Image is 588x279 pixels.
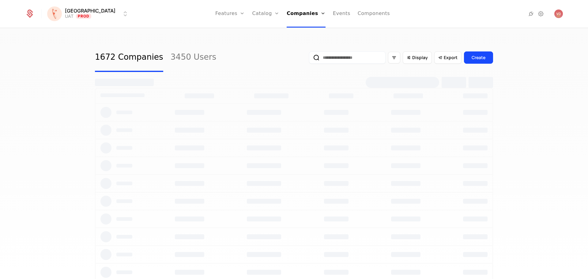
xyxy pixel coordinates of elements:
a: 3450 Users [171,43,216,72]
span: Prod [76,14,92,19]
button: Export [434,51,462,64]
button: Create [464,51,493,64]
span: Display [412,55,428,61]
img: Florence [47,6,62,21]
span: Export [444,55,458,61]
div: Create [472,55,485,61]
a: Settings [537,10,545,17]
button: Filter options [388,52,400,63]
a: Integrations [527,10,535,17]
img: Vasilije Dolic [554,9,563,18]
a: 1672 Companies [95,43,163,72]
button: Display [403,51,432,64]
button: Select environment [49,7,129,21]
div: UAT [65,13,73,19]
button: Open user button [554,9,563,18]
span: [GEOGRAPHIC_DATA] [65,8,115,13]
